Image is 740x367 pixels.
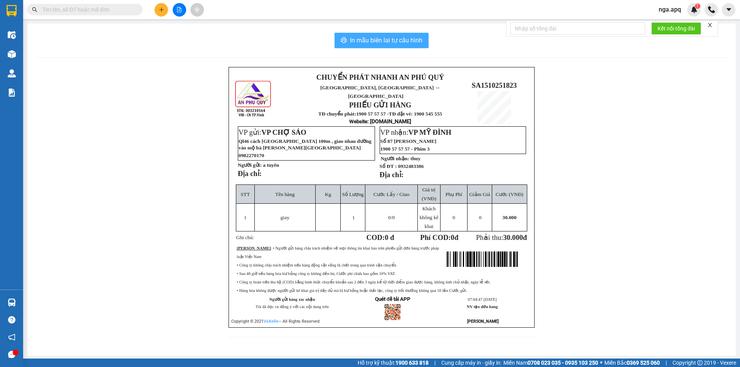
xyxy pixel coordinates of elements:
span: Miền Bắc [604,359,660,367]
sup: 1 [695,3,700,9]
img: warehouse-icon [8,50,16,58]
span: 0932483386 [398,163,424,169]
span: 0 [451,233,454,241]
span: search [32,7,37,12]
strong: [PERSON_NAME] [237,246,271,250]
span: • Công ty hoàn tiền thu hộ (COD) bằng hình thức chuyển khoản sau 2 đến 3 ngày kể từ thời điểm gia... [237,280,490,284]
img: solution-icon [8,89,16,97]
span: SA1510251823 [472,81,517,89]
span: aim [194,7,200,12]
span: giay [281,215,289,220]
span: close [707,22,713,28]
img: warehouse-icon [8,69,16,77]
span: /0 [388,215,395,220]
img: logo-vxr [7,5,17,17]
span: thuy [410,156,420,161]
span: Ql46 cách [GEOGRAPHIC_DATA] 100m , giao nhau đường vào mộ bà [PERSON_NAME][GEOGRAPHIC_DATA] [239,138,372,151]
img: logo [234,80,272,118]
span: Tên hàng [275,191,294,197]
span: STT [241,191,250,197]
span: VP MỸ ĐÌNH [409,128,452,136]
span: 1900 57 57 57 - Phím 3 [380,146,430,152]
button: Kết nối tổng đài [651,22,701,35]
span: Số Lượng [342,191,364,197]
strong: 1900 57 57 57 - [356,111,388,117]
span: Phải thu: [476,233,527,241]
span: • Sau 48 giờ nếu hàng hóa hư hỏng công ty không đền bù, Cước phí chưa bao gồm 10% VAT. [237,271,395,276]
img: warehouse-icon [8,31,16,39]
span: Khách không kê khai [419,206,438,229]
span: Copyright © 2021 – All Rights Reserved [231,319,320,324]
span: Ghi chú: [236,235,254,240]
span: 1 [696,3,699,9]
strong: COD: [367,233,394,241]
a: VeXeRe [264,319,279,324]
strong: 0708 023 035 - 0935 103 250 [528,360,598,366]
span: Giảm Giá [469,191,490,197]
strong: 0369 525 060 [627,360,660,366]
span: file-add [177,7,182,12]
button: plus [155,3,168,17]
span: question-circle [8,316,15,323]
span: • Hàng hóa không được người gửi kê khai giá trị đầy đủ mà bị hư hỏng hoặc thất lạc, công ty bồi t... [237,288,467,293]
img: icon-new-feature [691,6,698,13]
img: phone-icon [708,6,715,13]
strong: TĐ đặt vé: 1900 545 555 [389,111,442,117]
span: Cung cấp máy in - giấy in: [441,359,501,367]
span: Số 87 [PERSON_NAME] [380,138,437,144]
strong: NV tạo đơn hàng [467,305,498,309]
strong: Người gửi hàng xác nhận [269,297,315,302]
span: 0 [479,215,482,220]
span: notification [8,333,15,341]
span: Tôi đã đọc và đồng ý với các nội dung trên [256,305,329,309]
span: • Công ty không chịu trách nhiệm nếu hàng động vật sống bị chết trong quá trình vận chuyển [237,263,396,267]
strong: Người nhận: [381,156,409,161]
strong: Người gửi: [238,162,262,168]
button: printerIn mẫu biên lai tự cấu hình [335,33,429,48]
strong: Số ĐT : [380,163,397,169]
button: file-add [173,3,186,17]
span: Miền Nam [503,359,598,367]
strong: : [DOMAIN_NAME] [349,118,411,124]
span: plus [159,7,164,12]
span: 0 [452,215,455,220]
input: Nhập số tổng đài [510,22,645,35]
span: 07:04:47 [DATE] [468,297,497,302]
span: [GEOGRAPHIC_DATA], [GEOGRAPHIC_DATA] ↔ [GEOGRAPHIC_DATA] [320,85,440,99]
span: copyright [697,360,703,365]
span: caret-down [725,6,732,13]
img: warehouse-icon [8,298,16,307]
span: Giá trị (VNĐ) [422,187,436,201]
span: | [434,359,436,367]
span: 1 [244,215,247,220]
button: caret-down [722,3,735,17]
strong: Địa chỉ: [238,169,262,178]
strong: Địa chỉ: [380,171,404,179]
span: VP CHỢ SÁO [261,128,306,136]
span: 0 [388,215,391,220]
span: | [666,359,667,367]
span: 30.000 [503,233,523,241]
strong: Quét để tải APP [375,296,410,302]
span: 0982270170 [239,152,264,158]
strong: CHUYỂN PHÁT NHANH AN PHÚ QUÝ [316,73,444,81]
span: Kết nối tổng đài [658,24,695,33]
strong: 1900 633 818 [395,360,429,366]
strong: [PERSON_NAME] [467,319,499,324]
span: 30.000 [503,215,517,220]
strong: TĐ chuyển phát: [318,111,356,117]
button: aim [190,3,204,17]
input: Tìm tên, số ĐT hoặc mã đơn [42,5,133,14]
span: In mẫu biên lai tự cấu hình [350,35,422,45]
span: : • Người gửi hàng chịu trách nhiệm về mọi thông tin khai báo trên phiếu gửi đơn hàng trước pháp ... [237,246,439,259]
span: ⚪️ [600,361,602,364]
span: 0 đ [385,233,394,241]
span: VP nhận: [380,128,452,136]
span: 1 [352,215,355,220]
span: Kg [325,191,331,197]
span: Cước Lấy / Giao [373,191,409,197]
span: a tuyên [263,162,279,168]
span: Cước (VNĐ) [496,191,523,197]
span: đ [523,233,527,241]
span: message [8,351,15,358]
